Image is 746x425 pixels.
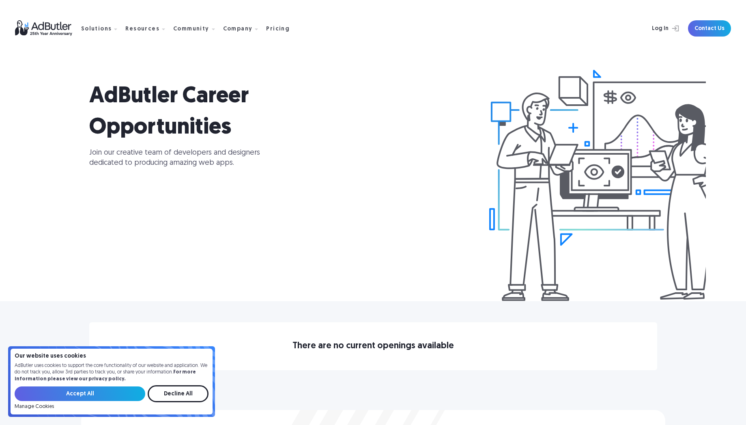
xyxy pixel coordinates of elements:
div: Solutions [81,26,112,32]
h4: Our website uses cookies [15,354,209,359]
h1: AdButler Career Opportunities [89,81,373,144]
a: Manage Cookies [15,404,54,410]
div: Company [223,26,253,32]
input: Decline All [148,385,209,402]
a: Pricing [266,25,296,32]
a: Contact Us [688,20,731,37]
p: Join our creative team of developers and designers dedicated to producing amazing web apps. [89,148,272,168]
div: There are no current openings available [89,343,657,349]
div: Pricing [266,26,290,32]
p: AdButler uses cookies to support the core functionality of our website and application. We do not... [15,362,209,383]
div: Resources [125,26,159,32]
div: Community [173,26,209,32]
a: Log In [630,20,683,37]
input: Accept All [15,386,145,401]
